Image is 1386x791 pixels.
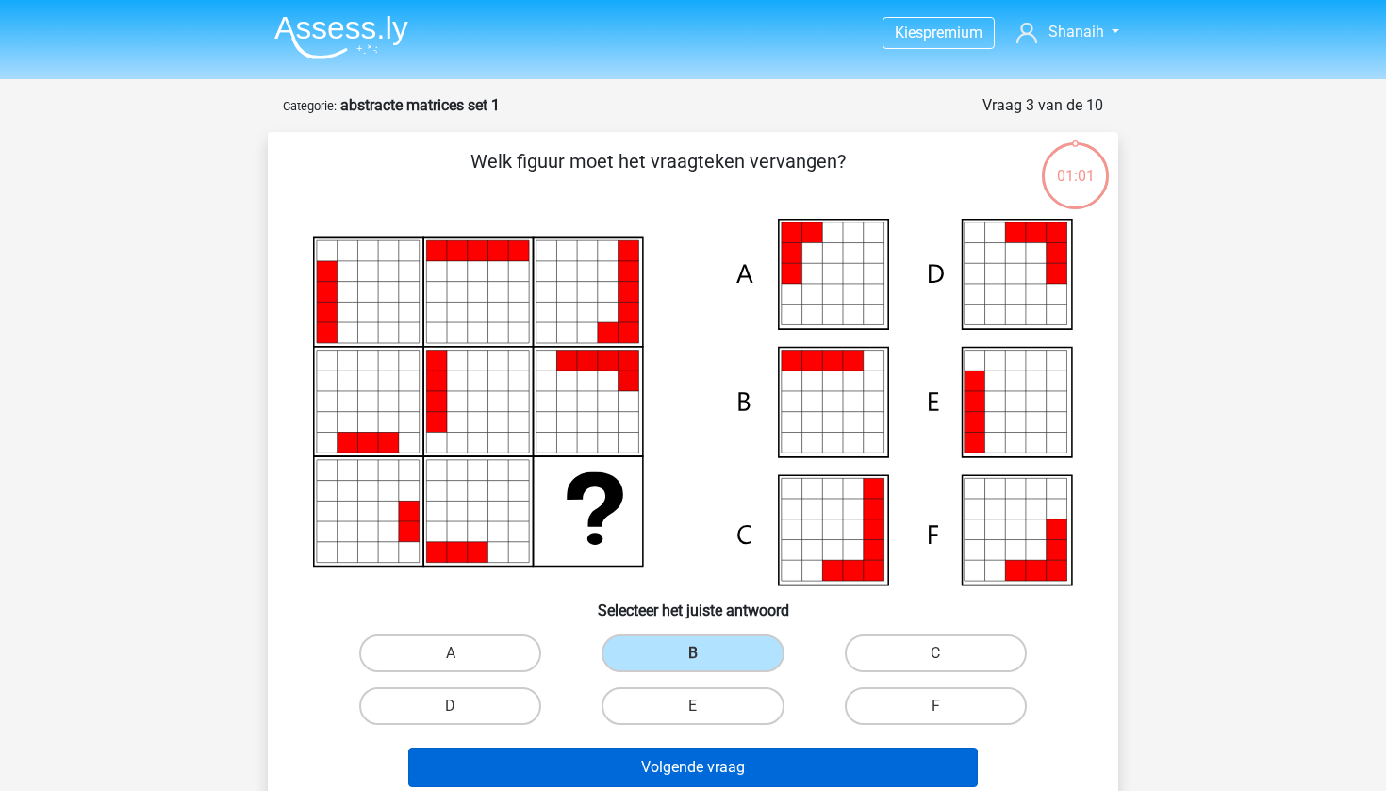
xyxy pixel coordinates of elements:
h6: Selecteer het juiste antwoord [298,586,1088,619]
label: C [845,634,1027,672]
label: B [602,634,784,672]
label: E [602,687,784,725]
label: D [359,687,541,725]
label: A [359,634,541,672]
img: Assessly [274,15,408,59]
div: 01:01 [1040,140,1111,188]
span: Shanaih [1048,23,1104,41]
p: Welk figuur moet het vraagteken vervangen? [298,147,1017,204]
button: Volgende vraag [408,748,979,787]
span: premium [923,24,982,41]
div: Vraag 3 van de 10 [982,94,1103,117]
a: Kiespremium [883,20,994,45]
strong: abstracte matrices set 1 [340,96,500,114]
label: F [845,687,1027,725]
span: Kies [895,24,923,41]
a: Shanaih [1009,21,1127,43]
small: Categorie: [283,99,337,113]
